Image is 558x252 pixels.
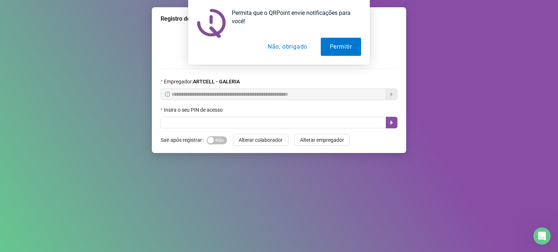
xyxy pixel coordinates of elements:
span: info-circle [165,92,170,97]
span: caret-right [389,120,395,125]
img: notification icon [197,9,226,38]
span: Alterar colaborador [239,136,283,144]
label: Sair após registrar [161,134,207,146]
iframe: Intercom live chat [533,227,551,245]
div: Permita que o QRPoint envie notificações para você! [226,9,361,25]
label: Insira o seu PIN de acesso [161,106,227,114]
span: Alterar empregador [300,136,344,144]
strong: ARTCELL - GALERIA [193,79,240,84]
button: Não, obrigado [259,38,316,56]
button: Permitir [321,38,361,56]
button: Alterar colaborador [233,134,288,146]
button: Alterar empregador [294,134,350,146]
span: Empregador : [164,78,240,86]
